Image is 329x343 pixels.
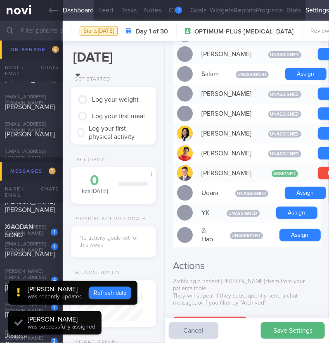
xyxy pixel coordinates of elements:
span: Unassigned [268,131,301,138]
div: [PERSON_NAME] [198,165,256,181]
span: Unassigned [230,232,263,239]
span: Unassigned [268,150,301,157]
h2: Actions [173,260,321,272]
div: [PERSON_NAME] [198,125,256,142]
span: [PERSON_NAME] [5,104,55,111]
span: OPTIMUM-PLUS-[MEDICAL_DATA] [194,28,293,36]
div: 0 [79,174,110,188]
div: kcal [DATE] [79,174,110,195]
div: Salam [198,66,223,82]
div: 4 [51,277,58,284]
div: YK [198,205,214,221]
div: No activity goals set for this week [79,235,147,249]
span: [PERSON_NAME] [5,131,55,138]
button: Cancel [169,322,218,339]
div: [PERSON_NAME] [198,145,256,162]
div: [PERSON_NAME] [28,285,83,293]
button: Assign [285,68,327,80]
div: Starts [DATE] [80,26,118,36]
span: Ooi Lit Shen [5,48,24,62]
div: Glucose (Daily) [71,270,119,276]
span: [PERSON_NAME] [5,77,55,83]
div: Messages [8,166,58,177]
div: [EMAIL_ADDRESS][DOMAIN_NAME] [5,122,58,134]
div: 1 [51,229,58,236]
div: [EMAIL_ADDRESS][DOMAIN_NAME] [5,95,58,107]
div: [PERSON_NAME] [198,86,256,102]
span: Unassigned [268,111,301,118]
span: Unassigned [268,91,301,98]
div: [PERSON_NAME] [198,105,256,122]
p: Archiving a patient [PERSON_NAME] them from your patients table. They will appear if they subsequ... [173,278,321,307]
span: [PERSON_NAME] [5,312,55,319]
span: Unassigned [235,190,268,197]
button: Save Settings [261,322,325,339]
span: XIAODAN SONG [5,224,33,239]
div: [EMAIL_ADDRESS][DOMAIN_NAME] [5,65,58,78]
div: [EMAIL_ADDRESS][DOMAIN_NAME] [5,44,58,57]
div: [PERSON_NAME] [198,46,256,62]
span: was recently updated [28,294,83,300]
span: Unassigned [227,210,260,217]
span: Unassigned [236,71,269,78]
div: Chats [30,181,63,198]
span: [PERSON_NAME] [5,251,55,258]
span: Assigned [272,170,298,177]
span: Unassigned [268,51,301,58]
div: [PERSON_NAME][EMAIL_ADDRESS][PERSON_NAME][DOMAIN_NAME] [5,269,58,294]
div: [PERSON_NAME] [28,315,95,324]
div: [EMAIL_ADDRESS][DOMAIN_NAME] [5,149,58,162]
div: 1 [175,7,182,14]
div: [EMAIL_ADDRESS][DOMAIN_NAME] [5,330,58,342]
span: [PERSON_NAME] [5,285,55,291]
button: Assign [276,207,317,219]
div: 1 [51,243,58,250]
div: Physical Activity Goals [71,216,146,222]
div: Get Started [71,76,110,83]
strong: Day 1 of 30 [135,27,168,36]
span: 7 [49,168,56,175]
div: Zi Hao [198,223,218,248]
div: Udara [198,185,223,201]
button: ArchivePatient [173,317,247,333]
span: was successfully assigned [28,324,95,330]
button: Assign [279,229,321,241]
div: Diet (Daily) [71,157,106,163]
button: Refresh data [89,287,131,299]
button: Assign [285,187,326,199]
